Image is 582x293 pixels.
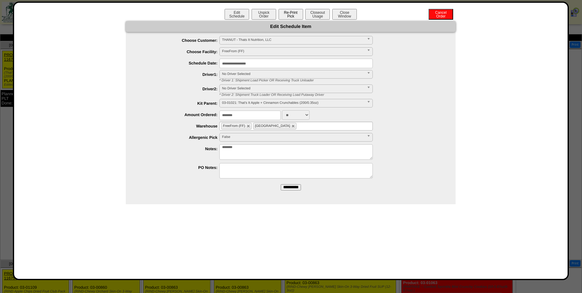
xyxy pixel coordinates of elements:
[305,9,330,20] button: CloseoutUsage
[138,61,219,65] label: Schedule Date:
[222,48,364,55] span: FreeFrom (FF)
[222,70,364,78] span: No Driver Selected
[223,124,245,128] span: FreeFrom (FF)
[222,85,364,92] span: No Driver Selected
[332,14,357,18] a: CloseWindow
[222,36,364,44] span: THANUT - Thats It Nutrition, LLC
[138,38,219,43] label: Choose Customer:
[222,133,364,141] span: False
[429,9,453,20] button: CancelOrder
[222,99,364,107] span: 03-01021: That's It Apple + Cinnamon Crunchables (200/0.35oz)
[138,124,219,128] label: Warehouse
[138,49,219,54] label: Choose Facility:
[138,87,219,91] label: Driver2:
[138,165,219,170] label: PO Notes:
[138,72,219,77] label: Driver1:
[215,79,456,82] div: * Driver 1: Shipment Load Picker OR Receiving Truck Unloader
[225,9,249,20] button: EditSchedule
[138,146,219,151] label: Notes:
[215,93,456,97] div: * Driver 2: Shipment Truck Loader OR Receiving Load Putaway Driver
[332,9,357,20] button: CloseWindow
[255,124,290,128] span: [GEOGRAPHIC_DATA]
[138,112,219,117] label: Amount Ordered:
[138,101,219,106] label: Kit Parent:
[252,9,276,20] button: UnpickOrder
[279,9,303,20] button: Re-PrintPick
[126,21,456,32] div: Edit Schedule Item
[138,135,219,140] label: Allergenic Pick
